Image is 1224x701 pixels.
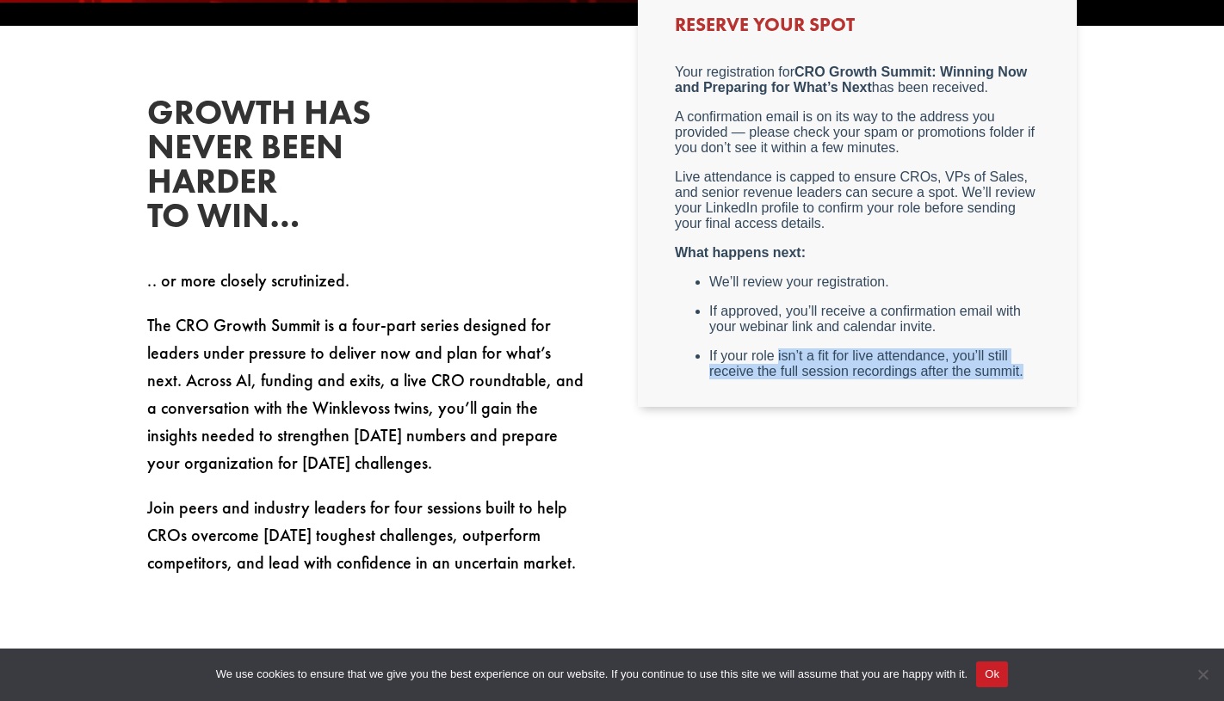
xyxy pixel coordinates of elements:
span: .. or more closely scrutinized. [147,269,349,292]
h3: Reserve Your Spot [675,15,1040,43]
button: Ok [976,661,1008,687]
h2: Growth has never been harder to win… [147,95,405,242]
iframe: Form 0 [675,65,1040,379]
span: We use cookies to ensure that we give you the best experience on our website. If you continue to ... [216,666,967,683]
span: Join peers and industry leaders for four sessions built to help CROs overcome [DATE] toughest cha... [147,496,576,574]
span: No [1194,666,1211,683]
span: The CRO Growth Summit is a four-part series designed for leaders under pressure to deliver now an... [147,314,584,474]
